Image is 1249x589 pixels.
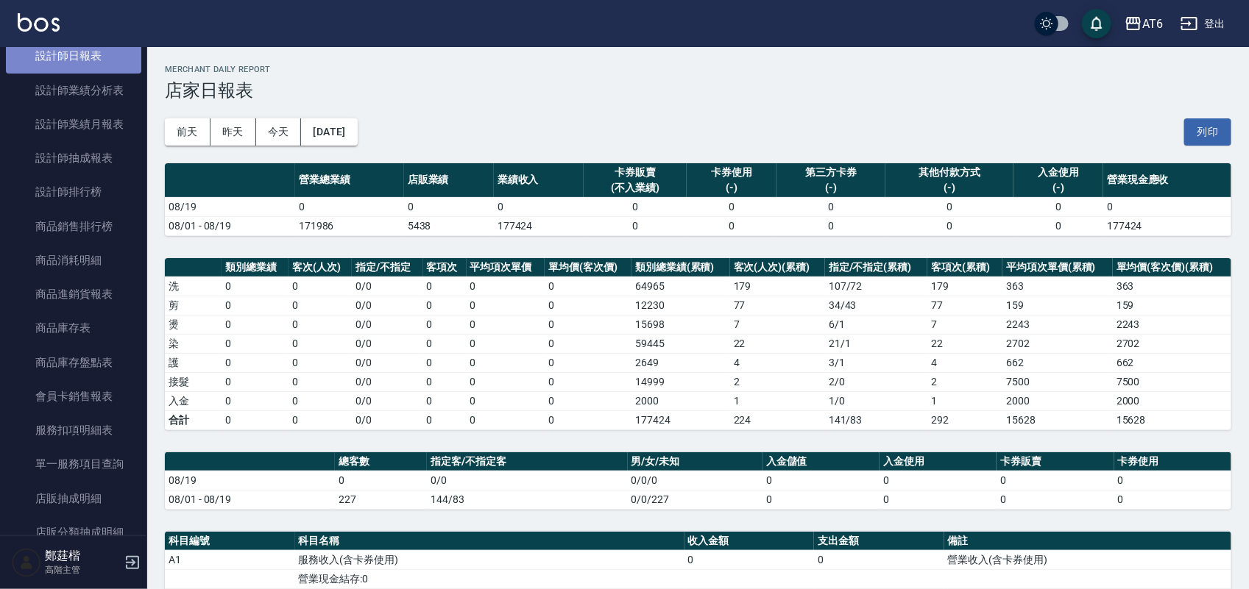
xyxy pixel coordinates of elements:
table: a dense table [165,163,1231,236]
td: 0 [222,276,289,296]
th: 總客數 [335,452,427,471]
th: 指定/不指定 [352,258,422,277]
td: 0 [423,276,467,296]
th: 單均價(客次價) [545,258,631,277]
th: 客項次 [423,258,467,277]
td: 59445 [631,334,730,353]
td: 363 [1002,276,1113,296]
th: 營業總業績 [295,163,404,198]
td: 0 [814,550,944,569]
td: 179 [927,276,1002,296]
td: 4 [730,353,825,372]
td: 144/83 [427,490,628,509]
button: 列印 [1184,118,1231,146]
td: 171986 [295,216,404,235]
a: 會員卡銷售報表 [6,379,141,413]
td: 177424 [494,216,584,235]
td: 2000 [631,391,730,410]
div: 其他付款方式 [889,165,1010,180]
td: 0 [467,315,545,334]
td: 22 [730,334,825,353]
td: 179 [730,276,825,296]
td: 0 [545,276,631,296]
td: 2 / 0 [825,372,927,391]
td: 292 [927,410,1002,429]
td: 2243 [1002,315,1113,334]
td: 0/0/227 [628,490,763,509]
td: 0 [687,197,776,216]
td: 77 [730,296,825,315]
th: 單均價(客次價)(累積) [1113,258,1231,277]
td: 7 [730,315,825,334]
td: 0 [423,353,467,372]
td: 0/0 [352,410,422,429]
td: 0 [880,490,997,509]
td: 1 [730,391,825,410]
td: 2000 [1002,391,1113,410]
div: AT6 [1142,15,1163,33]
td: 2243 [1113,315,1231,334]
th: 客次(人次) [289,258,352,277]
td: 剪 [165,296,222,315]
td: 0 [423,410,467,429]
th: 類別總業績(累積) [631,258,730,277]
img: Person [12,548,41,577]
td: 服務收入(含卡券使用) [295,550,684,569]
td: 08/19 [165,471,335,490]
td: 0 [289,276,352,296]
td: 0 [222,372,289,391]
td: 營業收入(含卡券使用) [944,550,1231,569]
th: 客次(人次)(累積) [730,258,825,277]
th: 科目編號 [165,532,295,551]
td: 0 / 0 [352,296,422,315]
td: 0 [997,471,1114,490]
div: 入金使用 [1017,165,1100,180]
button: 登出 [1175,10,1231,38]
th: 男/女/未知 [628,452,763,471]
button: AT6 [1119,9,1169,39]
div: 卡券販賣 [587,165,683,180]
td: 141/83 [825,410,927,429]
a: 服務扣項明細表 [6,413,141,447]
td: 64965 [631,276,730,296]
td: 0 [467,334,545,353]
td: 0/0 [427,471,628,490]
a: 設計師抽成報表 [6,141,141,175]
td: 2649 [631,353,730,372]
td: 0 [687,216,776,235]
td: 0 [880,471,997,490]
td: 0 [885,197,1013,216]
td: 7500 [1113,372,1231,391]
h2: Merchant Daily Report [165,65,1231,74]
td: 0 [467,410,545,429]
td: 0 [335,471,427,490]
td: 0 [997,490,1114,509]
td: 護 [165,353,222,372]
td: 0 [1013,216,1103,235]
th: 指定客/不指定客 [427,452,628,471]
td: 0 [467,296,545,315]
td: 0 [684,550,815,569]
th: 營業現金應收 [1103,163,1231,198]
button: 前天 [165,118,210,146]
a: 店販抽成明細 [6,482,141,515]
td: 107 / 72 [825,276,927,296]
td: 1 [927,391,1002,410]
td: 0 [289,372,352,391]
td: 0 [885,216,1013,235]
a: 商品庫存盤點表 [6,346,141,379]
td: 0 [289,353,352,372]
a: 商品庫存表 [6,311,141,345]
th: 指定/不指定(累積) [825,258,927,277]
th: 客項次(累積) [927,258,1002,277]
td: 0 [404,197,494,216]
td: 0 [289,391,352,410]
td: 0 [423,315,467,334]
td: 4 [927,353,1002,372]
a: 商品消耗明細 [6,243,141,277]
div: (-) [889,180,1010,196]
td: 0 [467,391,545,410]
td: 0 [423,372,467,391]
td: 08/19 [165,197,295,216]
td: 15628 [1002,410,1113,429]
